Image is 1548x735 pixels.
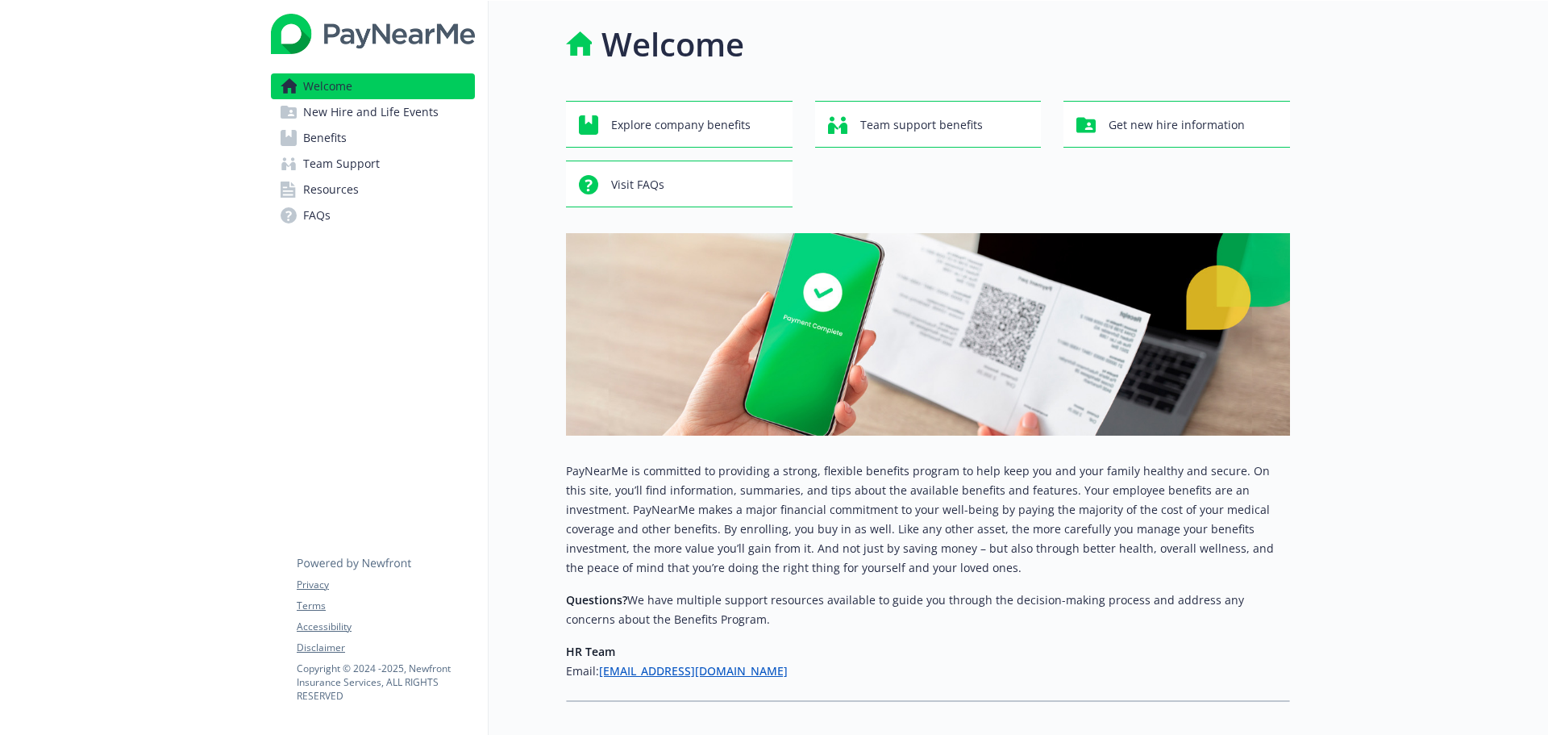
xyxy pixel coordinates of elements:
img: overview page banner [566,233,1290,436]
h1: Welcome [601,20,744,69]
a: Terms [297,599,474,613]
p: We have multiple support resources available to guide you through the decision-making process and... [566,591,1290,629]
a: Disclaimer [297,641,474,655]
span: Benefits [303,125,347,151]
span: Team Support [303,151,380,177]
p: PayNearMe is committed to providing a strong, flexible benefits program to help keep you and your... [566,461,1290,578]
strong: Questions? [566,592,627,608]
a: [EMAIL_ADDRESS][DOMAIN_NAME] [599,663,788,679]
button: Team support benefits [815,101,1042,148]
span: Team support benefits [860,110,983,140]
span: Explore company benefits [611,110,751,140]
a: Privacy [297,578,474,592]
a: FAQs [271,203,475,228]
a: Resources [271,177,475,203]
a: Accessibility [297,620,474,634]
a: Benefits [271,125,475,151]
span: Get new hire information [1109,110,1245,140]
p: Copyright © 2024 - 2025 , Newfront Insurance Services, ALL RIGHTS RESERVED [297,662,474,703]
span: Welcome [303,73,352,99]
span: Visit FAQs [611,169,664,200]
button: Get new hire information [1063,101,1290,148]
span: New Hire and Life Events [303,99,439,125]
strong: HR Team [566,644,615,659]
button: Explore company benefits [566,101,793,148]
span: FAQs [303,203,331,228]
button: Visit FAQs [566,161,793,207]
a: Welcome [271,73,475,99]
a: New Hire and Life Events [271,99,475,125]
h6: Email: [566,662,1290,681]
a: Team Support [271,151,475,177]
span: Resources [303,177,359,203]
